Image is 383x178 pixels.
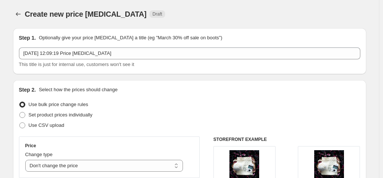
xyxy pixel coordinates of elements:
h3: Price [25,143,36,149]
input: 30% off holiday sale [19,47,360,59]
h2: Step 2. [19,86,36,93]
button: Price change jobs [13,9,23,19]
span: Draft [152,11,162,17]
span: Change type [25,152,53,157]
h2: Step 1. [19,34,36,42]
p: Select how the prices should change [39,86,118,93]
h6: STOREFRONT EXAMPLE [213,136,360,142]
span: This title is just for internal use, customers won't see it [19,62,134,67]
span: Create new price [MEDICAL_DATA] [25,10,147,18]
p: Optionally give your price [MEDICAL_DATA] a title (eg "March 30% off sale on boots") [39,34,222,42]
span: Use CSV upload [29,122,64,128]
span: Set product prices individually [29,112,93,118]
span: Use bulk price change rules [29,102,88,107]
